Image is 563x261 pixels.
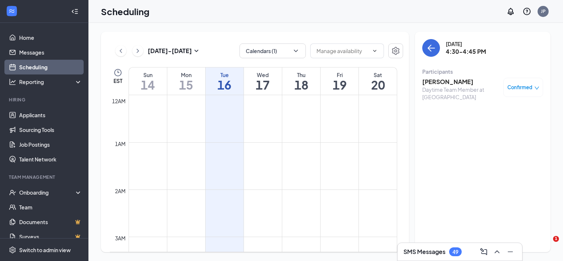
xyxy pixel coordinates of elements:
div: Sun [129,71,167,79]
div: Hiring [9,97,81,103]
div: Team Management [9,174,81,180]
svg: ChevronLeft [117,46,125,55]
h3: [PERSON_NAME] [422,78,500,86]
div: 3am [113,234,127,242]
button: Minimize [504,246,516,258]
svg: Collapse [71,8,78,15]
svg: ChevronDown [292,47,300,55]
div: Reporting [19,78,83,86]
svg: WorkstreamLogo [8,7,15,15]
button: Calendars (1)ChevronDown [239,43,306,58]
iframe: Intercom live chat [538,236,556,254]
a: Messages [19,45,82,60]
h1: 14 [129,79,167,91]
div: Sat [359,71,397,79]
div: Switch to admin view [19,246,71,254]
a: Scheduling [19,60,82,74]
div: Tue [206,71,244,79]
a: DocumentsCrown [19,215,82,229]
button: Settings [388,43,403,58]
h1: 19 [321,79,359,91]
a: Team [19,200,82,215]
span: EST [113,77,122,84]
div: Thu [282,71,320,79]
svg: ChevronRight [134,46,141,55]
button: ComposeMessage [478,246,490,258]
a: Sourcing Tools [19,122,82,137]
div: Onboarding [19,189,76,196]
a: September 20, 2025 [359,67,397,95]
svg: Analysis [9,78,16,86]
span: Confirmed [507,84,532,91]
svg: Clock [113,68,122,77]
h3: SMS Messages [403,248,445,256]
h1: 17 [244,79,282,91]
button: ChevronRight [132,45,143,56]
a: Talent Network [19,152,82,167]
div: Mon [167,71,205,79]
div: 49 [452,249,458,255]
svg: UserCheck [9,189,16,196]
h3: [DATE] - [DATE] [148,47,192,55]
input: Manage availability [317,47,369,55]
a: SurveysCrown [19,229,82,244]
a: Job Postings [19,137,82,152]
button: ChevronUp [491,246,503,258]
svg: ComposeMessage [479,247,488,256]
div: 2am [113,187,127,195]
svg: QuestionInfo [522,7,531,16]
svg: ChevronUp [493,247,501,256]
div: JP [541,8,546,14]
a: September 18, 2025 [282,67,320,95]
a: September 17, 2025 [244,67,282,95]
svg: SmallChevronDown [192,46,201,55]
div: 12am [111,97,127,105]
a: September 19, 2025 [321,67,359,95]
h1: Scheduling [101,5,150,18]
svg: Notifications [506,7,515,16]
h1: 15 [167,79,205,91]
a: September 16, 2025 [206,67,244,95]
div: Daytime Team Member at [GEOGRAPHIC_DATA] [422,86,500,101]
span: down [534,86,539,91]
h1: 16 [206,79,244,91]
div: [DATE] [446,40,486,48]
svg: Minimize [506,247,515,256]
div: 1am [113,140,127,148]
span: 1 [553,236,559,242]
svg: Settings [391,46,400,55]
div: Participants [422,68,543,75]
svg: ArrowLeft [427,43,436,52]
svg: Settings [9,246,16,254]
a: September 15, 2025 [167,67,205,95]
a: Applicants [19,108,82,122]
a: September 14, 2025 [129,67,167,95]
h1: 20 [359,79,397,91]
div: Wed [244,71,282,79]
h3: 4:30-4:45 PM [446,48,486,56]
button: ChevronLeft [115,45,126,56]
h1: 18 [282,79,320,91]
a: Home [19,30,82,45]
button: back-button [422,39,440,57]
div: Fri [321,71,359,79]
svg: ChevronDown [372,48,378,54]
